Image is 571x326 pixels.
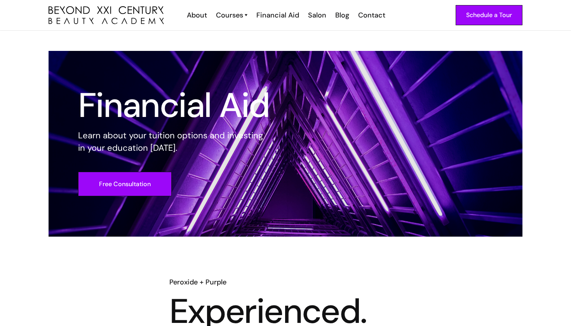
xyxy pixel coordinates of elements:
[169,277,402,287] h6: Peroxide + Purple
[78,172,172,196] a: Free Consultation
[216,10,247,20] a: Courses
[256,10,299,20] div: Financial Aid
[78,129,270,154] p: Learn about your tuition options and investing in your education [DATE].
[353,10,389,20] a: Contact
[308,10,326,20] div: Salon
[330,10,353,20] a: Blog
[335,10,349,20] div: Blog
[182,10,211,20] a: About
[303,10,330,20] a: Salon
[358,10,385,20] div: Contact
[456,5,522,25] a: Schedule a Tour
[466,10,512,20] div: Schedule a Tour
[251,10,303,20] a: Financial Aid
[216,10,243,20] div: Courses
[49,6,164,24] a: home
[49,6,164,24] img: beyond 21st century beauty academy logo
[187,10,207,20] div: About
[78,91,270,119] h1: Financial Aid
